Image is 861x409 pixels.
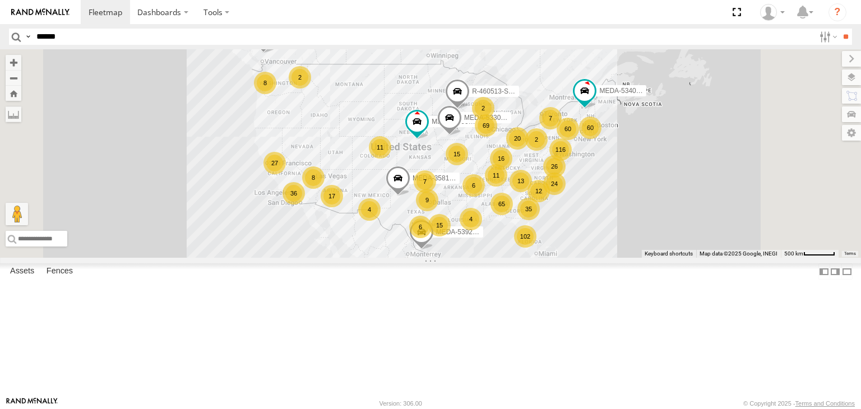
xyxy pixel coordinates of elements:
div: 36 [283,182,305,204]
span: MEDA-534010-Roll [599,87,657,95]
img: rand-logo.svg [11,8,70,16]
div: 11 [485,164,507,187]
label: Dock Summary Table to the Right [830,263,841,280]
div: 24 [543,173,566,195]
div: Kali Visiko [756,4,789,21]
span: MEDA-533004-Roll [464,114,522,122]
div: 8 [302,166,325,189]
div: 102 [514,225,536,248]
div: 6 [409,216,432,238]
a: Visit our Website [6,398,58,409]
label: Search Query [24,29,33,45]
div: 20 [506,127,529,150]
div: Version: 306.00 [379,400,422,407]
div: 27 [263,152,286,174]
div: 13 [510,170,532,192]
div: 26 [543,155,566,178]
div: 35 [517,198,540,220]
button: Drag Pegman onto the map to open Street View [6,203,28,225]
label: Dock Summary Table to the Left [818,263,830,280]
span: Map data ©2025 Google, INEGI [700,250,777,257]
div: 17 [321,185,343,207]
div: 15 [446,143,468,165]
div: 12 [527,180,550,202]
button: Keyboard shortcuts [645,250,693,258]
button: Zoom Home [6,86,21,101]
a: Terms and Conditions [795,400,855,407]
div: 11 [369,136,391,159]
div: © Copyright 2025 - [743,400,855,407]
label: Fences [41,264,78,280]
label: Assets [4,264,40,280]
span: MEDA-530001-Roll [432,118,489,126]
span: MEDA-358103-Roll [413,174,470,182]
div: 69 [475,114,497,137]
div: 60 [579,117,601,139]
div: 9 [416,189,438,211]
div: 7 [539,107,562,129]
div: 4 [358,198,381,221]
div: 8 [254,72,276,94]
div: 2 [289,66,311,89]
i: ? [828,3,846,21]
button: Zoom in [6,55,21,70]
div: 6 [462,174,485,197]
span: 500 km [784,250,803,257]
div: 7 [414,170,436,193]
button: Map Scale: 500 km per 53 pixels [781,250,839,258]
a: Terms (opens in new tab) [844,252,856,256]
span: MEDA-539283-Roll [436,228,494,236]
span: R-460513-Swing [472,87,522,95]
div: 4 [460,208,482,230]
button: Zoom out [6,70,21,86]
label: Map Settings [842,125,861,141]
div: 116 [549,138,572,161]
div: 2 [525,128,548,151]
label: Search Filter Options [815,29,839,45]
div: 15 [428,214,451,236]
div: 60 [557,118,579,140]
div: 16 [490,147,512,170]
label: Measure [6,106,21,122]
div: 65 [490,193,513,215]
label: Hide Summary Table [841,263,853,280]
div: 2 [472,97,494,119]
